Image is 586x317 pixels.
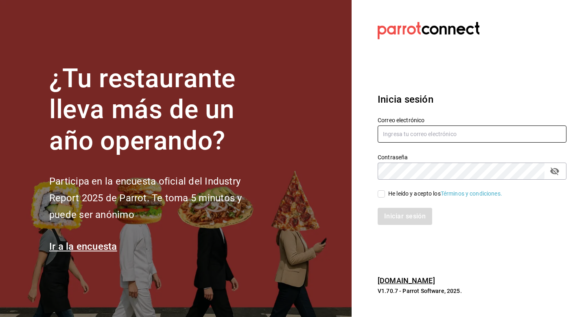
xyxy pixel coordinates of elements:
[378,154,566,160] label: Contraseña
[378,125,566,143] input: Ingresa tu correo electrónico
[548,164,562,178] button: passwordField
[49,173,269,223] h2: Participa en la encuesta oficial del Industry Report 2025 de Parrot. Te toma 5 minutos y puede se...
[49,241,117,252] a: Ir a la encuesta
[388,189,502,198] div: He leído y acepto los
[378,287,566,295] p: V1.70.7 - Parrot Software, 2025.
[441,190,502,197] a: Términos y condiciones.
[378,276,435,285] a: [DOMAIN_NAME]
[49,63,269,157] h1: ¿Tu restaurante lleva más de un año operando?
[378,117,566,123] label: Correo electrónico
[378,92,566,107] h3: Inicia sesión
